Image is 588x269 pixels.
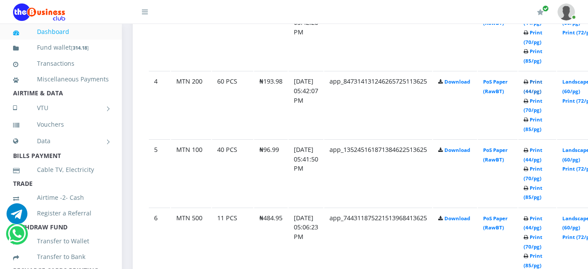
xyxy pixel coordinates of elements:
[537,9,544,16] i: Renew/Upgrade Subscription
[444,78,470,85] a: Download
[524,116,542,132] a: Print (85/pg)
[212,71,253,138] td: 60 PCS
[149,3,170,71] td: 3
[483,215,507,231] a: PoS Paper (RawBT)
[13,247,109,267] a: Transfer to Bank
[524,29,542,45] a: Print (70/pg)
[524,78,542,94] a: Print (44/pg)
[149,71,170,138] td: 4
[13,160,109,180] a: Cable TV, Electricity
[524,98,542,114] a: Print (70/pg)
[8,230,26,244] a: Chat for support
[149,139,170,207] td: 5
[524,234,542,250] a: Print (70/pg)
[71,44,89,51] small: [ ]
[13,97,109,119] a: VTU
[13,114,109,134] a: Vouchers
[13,54,109,74] a: Transactions
[171,3,211,71] td: MTN 500
[289,71,323,138] td: [DATE] 05:42:07 PM
[524,48,542,64] a: Print (85/pg)
[212,3,253,71] td: 30 PCS
[289,139,323,207] td: [DATE] 05:41:50 PM
[444,215,470,222] a: Download
[483,147,507,163] a: PoS Paper (RawBT)
[13,231,109,251] a: Transfer to Wallet
[7,210,27,224] a: Chat for support
[444,147,470,153] a: Download
[254,71,288,138] td: ₦193.98
[13,3,65,21] img: Logo
[524,147,542,163] a: Print (44/pg)
[171,139,211,207] td: MTN 100
[13,188,109,208] a: Airtime -2- Cash
[524,185,542,201] a: Print (85/pg)
[524,252,542,269] a: Print (85/pg)
[542,5,549,12] span: Renew/Upgrade Subscription
[254,139,288,207] td: ₦96.99
[73,44,87,51] b: 314.18
[324,139,432,207] td: app_135245161871384622513625
[171,71,211,138] td: MTN 200
[324,71,432,138] td: app_847314131246265725113625
[13,69,109,89] a: Miscellaneous Payments
[13,203,109,223] a: Register a Referral
[13,130,109,152] a: Data
[254,3,288,71] td: ₦484.95
[13,37,109,58] a: Fund wallet[314.18]
[13,22,109,42] a: Dashboard
[524,165,542,182] a: Print (70/pg)
[212,139,253,207] td: 40 PCS
[289,3,323,71] td: [DATE] 05:42:28 PM
[558,3,575,20] img: User
[324,3,432,71] td: app_874324591372112166813625
[483,78,507,94] a: PoS Paper (RawBT)
[524,215,542,231] a: Print (44/pg)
